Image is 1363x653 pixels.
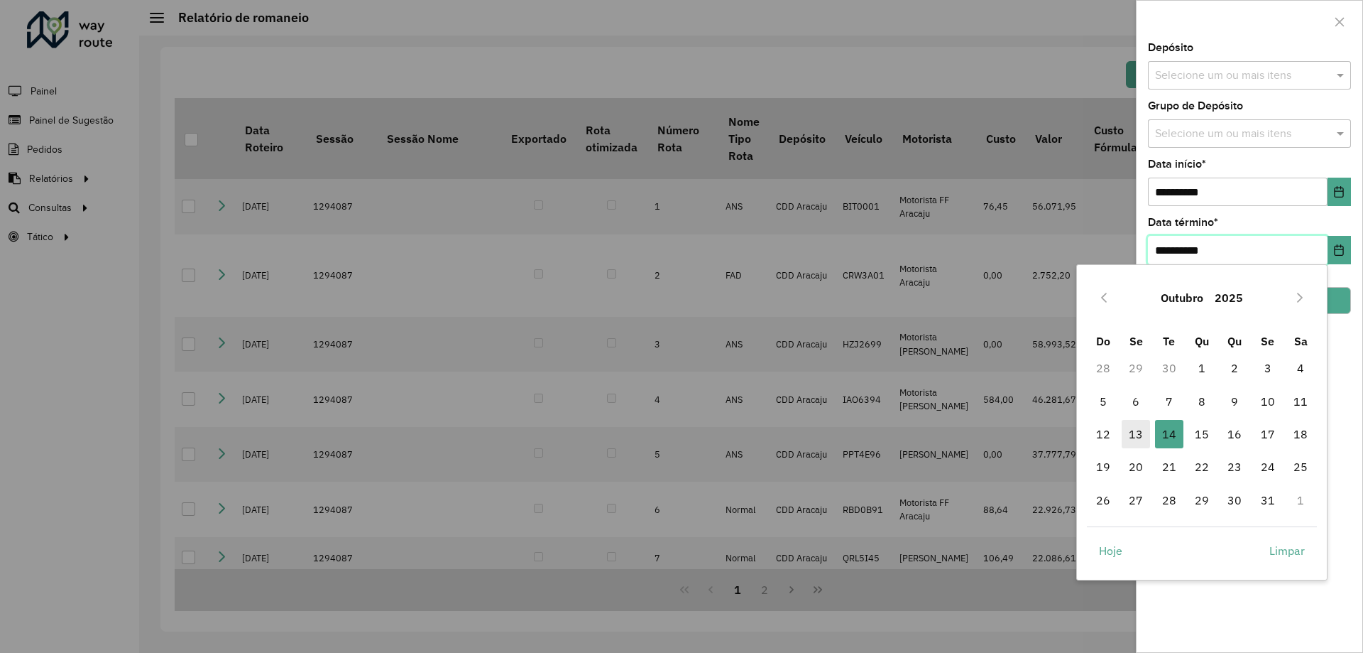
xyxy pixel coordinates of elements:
td: 29 [1186,484,1218,517]
span: 5 [1089,387,1117,416]
span: 31 [1254,486,1282,514]
span: 21 [1155,453,1183,481]
span: 2 [1220,354,1249,382]
span: Hoje [1099,542,1122,559]
button: Hoje [1087,536,1134,565]
span: 1 [1188,354,1216,382]
span: 14 [1155,420,1183,448]
span: Sa [1294,334,1308,348]
td: 6 [1120,385,1152,418]
button: Choose Month [1155,281,1209,315]
td: 19 [1087,450,1120,483]
span: 13 [1122,420,1150,448]
td: 3 [1252,352,1284,384]
button: Choose Date [1328,178,1351,206]
span: 10 [1254,387,1282,416]
span: 26 [1089,486,1117,514]
button: Next Month [1288,286,1311,309]
span: 4 [1286,354,1315,382]
td: 28 [1087,352,1120,384]
label: Depósito [1148,39,1193,56]
button: Previous Month [1093,286,1115,309]
td: 14 [1152,418,1185,450]
td: 25 [1284,450,1317,483]
span: 7 [1155,387,1183,416]
td: 12 [1087,418,1120,450]
td: 11 [1284,385,1317,418]
td: 9 [1218,385,1251,418]
span: 11 [1286,387,1315,416]
span: 16 [1220,420,1249,448]
span: Se [1261,334,1274,348]
span: 28 [1155,486,1183,514]
span: 22 [1188,453,1216,481]
td: 30 [1152,352,1185,384]
label: Data início [1148,156,1206,173]
span: 3 [1254,354,1282,382]
span: 18 [1286,420,1315,448]
td: 8 [1186,385,1218,418]
span: 20 [1122,453,1150,481]
td: 31 [1252,484,1284,517]
span: 6 [1122,387,1150,416]
span: 29 [1188,486,1216,514]
td: 18 [1284,418,1317,450]
span: 12 [1089,420,1117,448]
td: 17 [1252,418,1284,450]
span: 17 [1254,420,1282,448]
span: 24 [1254,453,1282,481]
td: 26 [1087,484,1120,517]
td: 29 [1120,352,1152,384]
span: 19 [1089,453,1117,481]
span: Do [1096,334,1110,348]
td: 23 [1218,450,1251,483]
td: 20 [1120,450,1152,483]
td: 4 [1284,352,1317,384]
button: Limpar [1257,536,1317,565]
td: 22 [1186,450,1218,483]
span: 25 [1286,453,1315,481]
div: Choose Date [1076,264,1328,580]
td: 21 [1152,450,1185,483]
span: 27 [1122,486,1150,514]
span: 15 [1188,420,1216,448]
td: 24 [1252,450,1284,483]
label: Grupo de Depósito [1148,97,1243,114]
span: Qu [1227,334,1242,348]
span: 9 [1220,387,1249,416]
td: 16 [1218,418,1251,450]
label: Data término [1148,214,1218,231]
td: 1 [1186,352,1218,384]
button: Choose Date [1328,236,1351,264]
button: Choose Year [1209,281,1249,315]
td: 1 [1284,484,1317,517]
span: Qu [1195,334,1209,348]
span: 30 [1220,486,1249,514]
td: 7 [1152,385,1185,418]
span: 23 [1220,453,1249,481]
td: 2 [1218,352,1251,384]
span: 8 [1188,387,1216,416]
td: 28 [1152,484,1185,517]
td: 10 [1252,385,1284,418]
td: 15 [1186,418,1218,450]
span: Se [1129,334,1143,348]
td: 30 [1218,484,1251,517]
td: 5 [1087,385,1120,418]
span: Te [1163,334,1175,348]
span: Limpar [1269,542,1305,559]
td: 27 [1120,484,1152,517]
td: 13 [1120,418,1152,450]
